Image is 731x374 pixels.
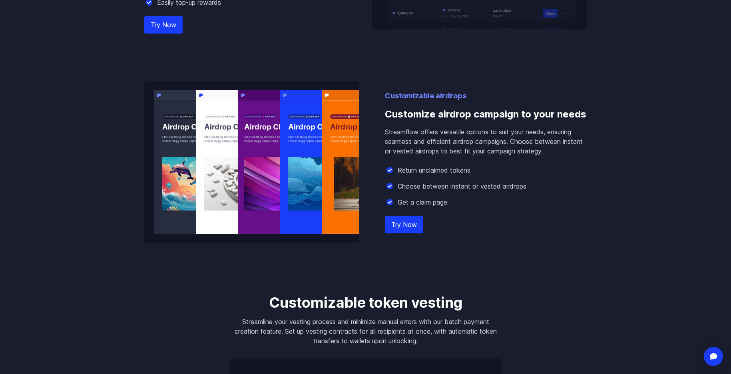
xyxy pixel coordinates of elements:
[398,197,447,207] p: Get a claim page
[385,216,423,233] a: Try Now
[385,127,587,156] p: Streamflow offers versatile options to suit your needs, ensuring seamless and efficient airdrop c...
[230,294,502,310] h3: Customizable token vesting
[398,165,470,175] p: Return unclaimed tokens
[704,347,723,366] div: Open Intercom Messenger
[398,181,526,191] p: Choose between instant or vested airdrops
[230,317,502,346] p: Streamline your vesting process and minimize manual errors with our batch payment creation featur...
[385,90,587,101] p: Customizable airdrops
[144,16,183,34] a: Try Now
[385,101,587,127] h3: Customize airdrop campaign to your needs
[144,81,359,243] img: Customize airdrop campaign to your needs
